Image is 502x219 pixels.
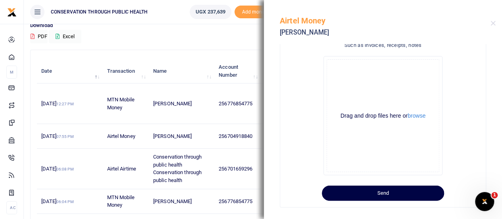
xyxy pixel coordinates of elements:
th: Account Number: activate to sort column ascending [214,59,261,83]
span: [PERSON_NAME] [153,133,192,139]
button: PDF [30,30,48,43]
li: Wallet ballance [187,5,235,19]
span: Conservation through public health Conservation through public health [153,154,202,183]
img: logo-small [7,8,17,17]
small: 06:04 PM [56,200,74,204]
th: Memo: activate to sort column ascending [261,59,319,83]
span: 1 [491,192,498,198]
button: Close [490,21,496,26]
th: Date: activate to sort column descending [37,59,102,83]
a: UGX 237,639 [190,5,231,19]
span: Airtel Money [107,133,135,139]
li: Ac [6,201,17,214]
span: 256704918840 [219,133,252,139]
span: [DATE] [41,101,73,107]
span: MTN Mobile Money [107,97,135,110]
span: [DATE] [41,133,73,139]
a: Add money [235,8,274,14]
span: Add money [235,6,274,19]
p: Download [30,21,496,30]
a: logo-small logo-large logo-large [7,9,17,15]
div: File Uploader [323,56,442,175]
span: 256776854775 [219,198,252,204]
th: Name: activate to sort column ascending [149,59,214,83]
small: 06:08 PM [56,167,74,171]
iframe: Intercom live chat [475,192,494,211]
button: browse [408,113,425,118]
li: M [6,66,17,79]
span: MTN Mobile Money [107,194,135,208]
h4: Such as invoices, receipts, notes [290,41,476,50]
span: [PERSON_NAME] [153,198,192,204]
span: [DATE] [41,198,73,204]
span: [DATE] [41,166,73,172]
h5: [PERSON_NAME] [280,29,490,37]
span: 256701659296 [219,166,252,172]
span: 256776854775 [219,101,252,107]
span: Airtel Airtime [107,166,136,172]
div: Drag and drop files here or [327,112,439,120]
small: 07:55 PM [56,134,74,139]
h5: Airtel Money [280,16,490,25]
span: CONSERVATION THROUGH PUBLIC HEALTH [48,8,151,16]
small: 12:27 PM [56,102,74,106]
button: Send [322,186,444,201]
button: Excel [49,30,81,43]
th: Transaction: activate to sort column ascending [102,59,149,83]
span: [PERSON_NAME] [153,101,192,107]
span: UGX 237,639 [196,8,225,16]
li: Toup your wallet [235,6,274,19]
